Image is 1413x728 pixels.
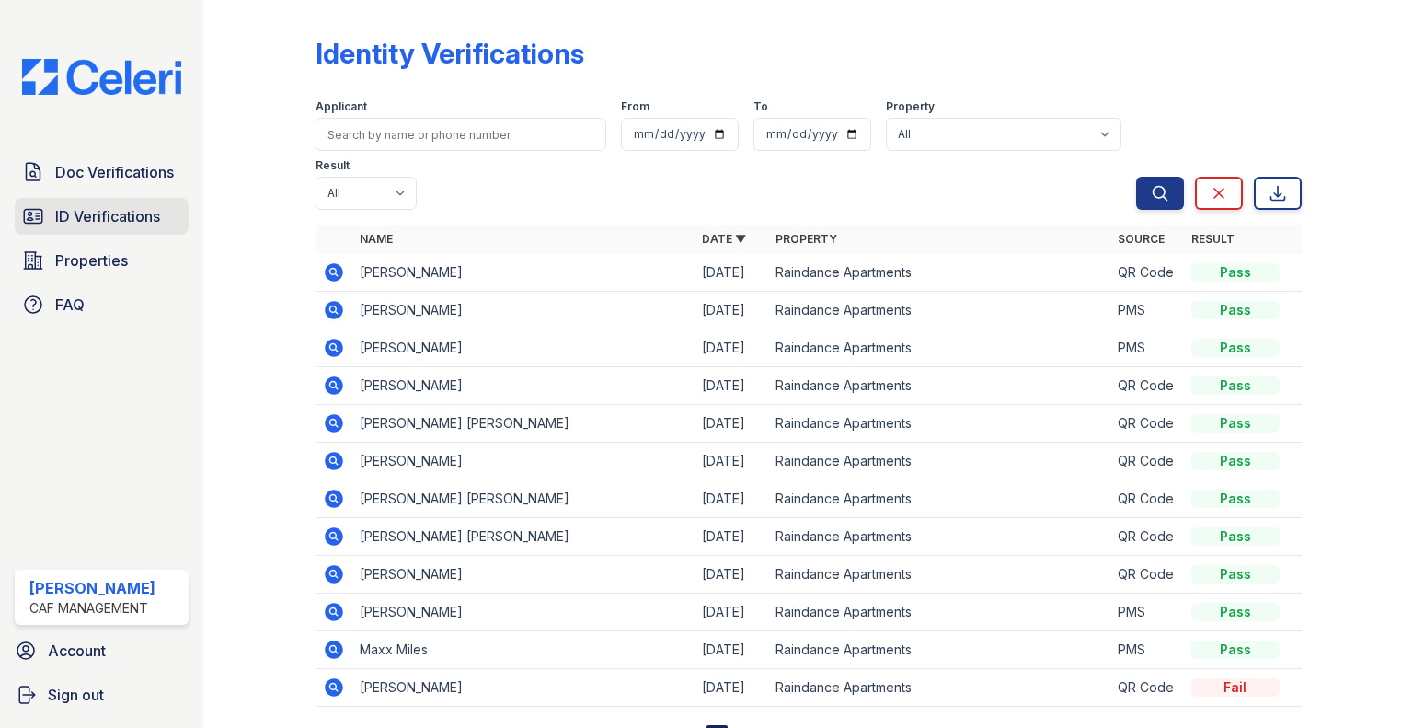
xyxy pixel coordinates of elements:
div: CAF Management [29,599,155,618]
td: [DATE] [695,631,768,669]
div: Pass [1191,452,1280,470]
td: QR Code [1110,669,1184,707]
img: CE_Logo_Blue-a8612792a0a2168367f1c8372b55b34899dd931a85d93a1a3d3e32e68fde9ad4.png [7,59,196,95]
td: QR Code [1110,367,1184,405]
div: Pass [1191,339,1280,357]
td: Raindance Apartments [768,518,1110,556]
td: [PERSON_NAME] [352,443,695,480]
td: QR Code [1110,480,1184,518]
td: QR Code [1110,254,1184,292]
div: Pass [1191,527,1280,546]
label: Result [316,158,350,173]
div: Pass [1191,376,1280,395]
td: Raindance Apartments [768,405,1110,443]
span: FAQ [55,294,85,316]
td: PMS [1110,292,1184,329]
td: Raindance Apartments [768,556,1110,594]
td: [PERSON_NAME] [352,556,695,594]
td: [PERSON_NAME] [PERSON_NAME] [352,518,695,556]
td: [DATE] [695,292,768,329]
div: Pass [1191,565,1280,584]
td: [DATE] [695,329,768,367]
a: Name [360,232,393,246]
span: Account [48,640,106,662]
td: [DATE] [695,669,768,707]
td: QR Code [1110,556,1184,594]
td: [PERSON_NAME] [352,329,695,367]
td: Raindance Apartments [768,254,1110,292]
td: [DATE] [695,518,768,556]
td: Raindance Apartments [768,669,1110,707]
td: Maxx Miles [352,631,695,669]
td: QR Code [1110,405,1184,443]
div: [PERSON_NAME] [29,577,155,599]
a: Property [775,232,837,246]
td: [PERSON_NAME] [PERSON_NAME] [352,480,695,518]
a: Date ▼ [702,232,746,246]
a: Source [1118,232,1165,246]
td: [PERSON_NAME] [PERSON_NAME] [352,405,695,443]
td: [DATE] [695,405,768,443]
label: Applicant [316,99,367,114]
td: Raindance Apartments [768,292,1110,329]
td: Raindance Apartments [768,329,1110,367]
td: QR Code [1110,443,1184,480]
label: From [621,99,649,114]
a: Account [7,632,196,669]
div: Pass [1191,263,1280,282]
a: Doc Verifications [15,154,189,191]
a: ID Verifications [15,198,189,235]
td: [PERSON_NAME] [352,292,695,329]
td: [DATE] [695,367,768,405]
a: Result [1191,232,1235,246]
td: Raindance Apartments [768,594,1110,631]
span: Doc Verifications [55,161,174,183]
td: Raindance Apartments [768,480,1110,518]
td: [PERSON_NAME] [352,594,695,631]
td: [PERSON_NAME] [352,254,695,292]
div: Pass [1191,490,1280,508]
td: QR Code [1110,518,1184,556]
span: ID Verifications [55,205,160,227]
div: Pass [1191,301,1280,319]
td: [DATE] [695,594,768,631]
td: [DATE] [695,254,768,292]
td: PMS [1110,594,1184,631]
span: Properties [55,249,128,272]
td: Raindance Apartments [768,631,1110,669]
div: Identity Verifications [316,37,584,70]
td: [PERSON_NAME] [352,367,695,405]
td: Raindance Apartments [768,367,1110,405]
a: FAQ [15,286,189,323]
a: Sign out [7,676,196,713]
div: Fail [1191,678,1280,697]
td: [DATE] [695,480,768,518]
td: [PERSON_NAME] [352,669,695,707]
div: Pass [1191,603,1280,621]
td: Raindance Apartments [768,443,1110,480]
td: PMS [1110,631,1184,669]
div: Pass [1191,414,1280,433]
div: Pass [1191,641,1280,659]
label: Property [886,99,935,114]
span: Sign out [48,684,104,706]
input: Search by name or phone number [316,118,606,151]
label: To [753,99,768,114]
td: PMS [1110,329,1184,367]
a: Properties [15,242,189,279]
td: [DATE] [695,556,768,594]
td: [DATE] [695,443,768,480]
